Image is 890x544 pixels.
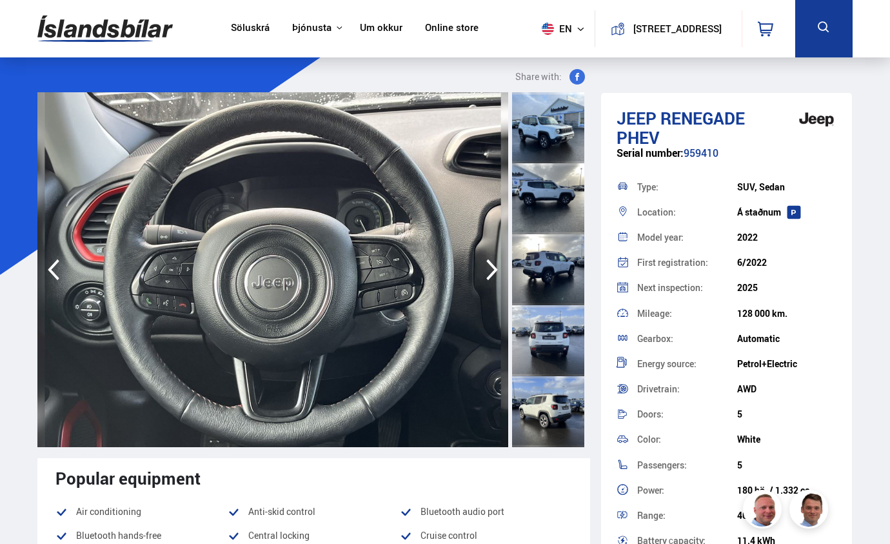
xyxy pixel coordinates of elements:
img: G0Ugv5HjCgRt.svg [37,8,173,50]
a: Söluskrá [231,22,270,35]
div: SUV, Sedan [737,182,837,192]
span: Share with: [515,69,562,85]
div: Automatic [737,334,837,344]
a: [STREET_ADDRESS] [602,10,734,47]
div: Passengers: [637,461,737,470]
div: Range: [637,511,737,520]
span: Jeep [617,106,657,130]
button: [STREET_ADDRESS] [630,23,725,34]
img: svg+xml;base64,PHN2ZyB4bWxucz0iaHR0cDovL3d3dy53My5vcmcvMjAwMC9zdmciIHdpZHRoPSI1MTIiIGhlaWdodD0iNT... [542,23,554,35]
li: Anti-skid control [228,504,400,519]
div: Gearbox: [637,334,737,343]
span: Serial number: [617,146,684,160]
div: Power: [637,486,737,495]
div: Doors: [637,410,737,419]
div: 40 km [737,510,837,521]
div: 128 000 km. [737,308,837,319]
li: Air conditioning [55,504,228,519]
div: Drivetrain: [637,385,737,394]
div: White [737,434,837,445]
img: 2883822.jpeg [37,92,508,447]
div: 5 [737,409,837,419]
div: 959410 [617,147,837,172]
div: 5 [737,460,837,470]
button: Share with: [510,69,590,85]
div: Petrol+Electric [737,359,837,369]
div: Location: [637,208,737,217]
img: brand logo [791,99,842,139]
div: First registration: [637,258,737,267]
li: Central locking [228,528,400,543]
div: AWD [737,384,837,394]
li: Bluetooth audio port [400,504,572,519]
div: 2025 [737,283,837,293]
div: Mileage: [637,309,737,318]
div: Energy source: [637,359,737,368]
button: en [537,10,595,48]
span: en [537,23,569,35]
button: Þjónusta [292,22,331,34]
img: siFngHWaQ9KaOqBr.png [745,492,784,530]
div: Next inspection: [637,283,737,292]
a: Um okkur [360,22,402,35]
div: Color: [637,435,737,444]
div: 180 hö. / 1.332 cc. [737,485,837,496]
img: FbJEzSuNWCJXmdc-.webp [791,492,830,530]
button: Open LiveChat chat widget [10,5,49,44]
div: Type: [637,183,737,192]
div: Model year: [637,233,737,242]
div: 6/2022 [737,257,837,268]
li: Bluetooth hands-free [55,528,228,543]
li: Cruise control [400,528,572,543]
div: Á staðnum [737,207,837,217]
span: Renegade PHEV [617,106,745,149]
div: 2022 [737,232,837,243]
a: Online store [425,22,479,35]
div: Popular equipment [55,468,572,488]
